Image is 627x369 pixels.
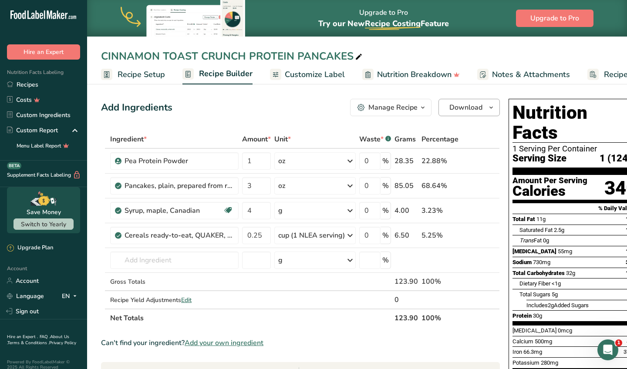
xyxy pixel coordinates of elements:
[394,295,418,305] div: 0
[278,181,285,191] div: oz
[512,216,535,222] span: Total Fat
[7,334,38,340] a: Hire an Expert .
[13,218,74,230] button: Switch to Yearly
[7,334,69,346] a: About Us .
[552,280,561,287] span: <1g
[394,134,416,144] span: Grams
[512,248,556,255] span: [MEDICAL_DATA]
[101,338,500,348] div: Can't find your ingredient?
[535,338,552,345] span: 500mg
[558,248,572,255] span: 55mg
[7,162,21,169] div: BETA
[394,230,418,241] div: 6.50
[512,153,566,164] span: Serving Size
[7,288,44,304] a: Language
[615,339,622,346] span: 1
[512,270,565,276] span: Total Carbohydrates
[181,296,192,304] span: Edit
[110,134,147,144] span: Ingredient
[377,69,452,81] span: Nutrition Breakdown
[125,205,223,216] div: Syrup, maple, Canadian
[449,102,482,113] span: Download
[21,220,66,228] span: Switch to Yearly
[394,205,418,216] div: 4.00
[318,18,449,29] span: Try our New Feature
[274,134,291,144] span: Unit
[278,230,345,241] div: cup (1 NLEA serving)
[533,259,550,265] span: 730mg
[519,280,550,287] span: Dietary Fiber
[552,291,558,298] span: 5g
[110,252,239,269] input: Add Ingredient
[278,205,283,216] div: g
[548,302,554,309] span: 2g
[533,312,542,319] span: 30g
[199,68,253,80] span: Recipe Builder
[7,126,58,135] div: Custom Report
[512,359,539,366] span: Potassium
[118,69,165,81] span: Recipe Setup
[278,255,283,265] div: g
[7,244,53,252] div: Upgrade Plan
[438,99,500,116] button: Download
[530,13,579,23] span: Upgrade to Pro
[125,230,233,241] div: Cereals ready-to-eat, QUAKER, CAP'N CRUNCH'S [DATE] Crunch
[62,291,80,301] div: EN
[523,349,542,355] span: 66.3mg
[512,349,522,355] span: Iron
[359,134,391,144] div: Waste
[40,334,50,340] a: FAQ .
[270,65,345,84] a: Customize Label
[368,102,418,113] div: Manage Recipe
[516,10,593,27] button: Upgrade to Pro
[492,69,570,81] span: Notes & Attachments
[285,69,345,81] span: Customize Label
[421,181,458,191] div: 68.64%
[512,177,587,185] div: Amount Per Serving
[512,327,556,334] span: [MEDICAL_DATA]
[526,302,589,309] span: Includes Added Sugars
[125,181,233,191] div: Pancakes, plain, prepared from recipe
[110,295,239,305] div: Recipe Yield Adjustments
[7,340,49,346] a: Terms & Conditions .
[110,277,239,286] div: Gross Totals
[101,65,165,84] a: Recipe Setup
[101,101,172,115] div: Add Ingredients
[365,18,421,29] span: Recipe Costing
[394,181,418,191] div: 85.05
[421,230,458,241] div: 5.25%
[278,156,285,166] div: oz
[541,359,558,366] span: 280mg
[27,208,61,217] div: Save Money
[554,227,564,233] span: 2.5g
[512,312,532,319] span: Protein
[536,216,546,222] span: 11g
[350,99,431,116] button: Manage Recipe
[512,338,533,345] span: Calcium
[597,339,618,360] iframe: Intercom live chat
[393,309,420,327] th: 123.90
[421,276,458,287] div: 100%
[394,156,418,166] div: 28.35
[420,309,460,327] th: 100%
[125,156,233,166] div: Pea Protein Powder
[558,327,572,334] span: 0mcg
[318,0,449,37] div: Upgrade to Pro
[519,237,534,244] i: Trans
[182,64,253,85] a: Recipe Builder
[512,185,587,198] div: Calories
[101,48,364,64] div: CINNAMON TOAST CRUNCH PROTEIN PANCAKES
[242,134,271,144] span: Amount
[421,205,458,216] div: 3.23%
[185,338,263,348] span: Add your own ingredient
[362,65,460,84] a: Nutrition Breakdown
[477,65,570,84] a: Notes & Attachments
[394,276,418,287] div: 123.90
[566,270,575,276] span: 32g
[421,156,458,166] div: 22.88%
[543,237,549,244] span: 0g
[108,309,393,327] th: Net Totals
[519,291,550,298] span: Total Sugars
[519,227,553,233] span: Saturated Fat
[7,44,80,60] button: Hire an Expert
